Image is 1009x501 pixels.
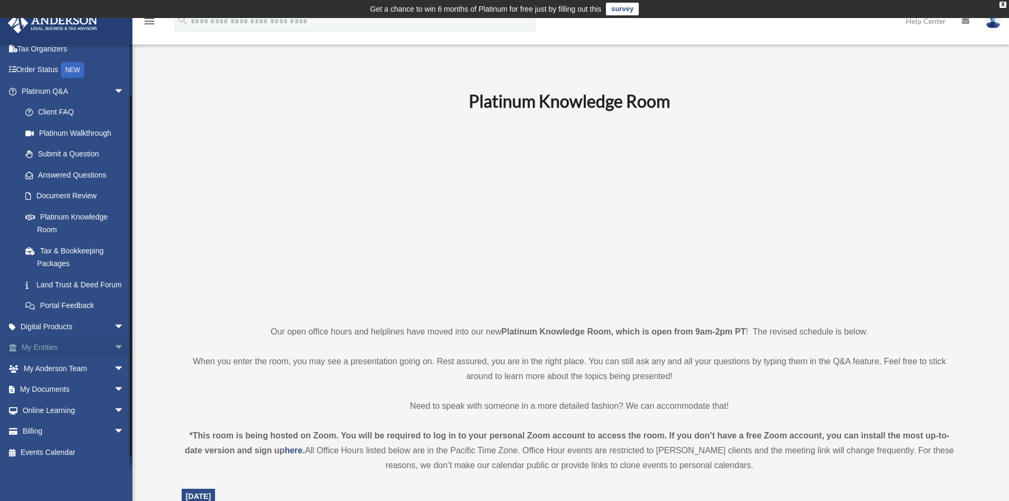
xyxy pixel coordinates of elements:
[15,164,140,186] a: Answered Questions
[7,421,140,442] a: Billingarrow_drop_down
[7,400,140,421] a: Online Learningarrow_drop_down
[114,81,135,102] span: arrow_drop_down
[15,274,140,295] a: Land Trust & Deed Forum
[7,442,140,463] a: Events Calendar
[7,358,140,379] a: My Anderson Teamarrow_drop_down
[15,186,140,207] a: Document Review
[182,354,958,384] p: When you enter the room, you may see a presentation going on. Rest assured, you are in the right ...
[114,358,135,380] span: arrow_drop_down
[114,379,135,401] span: arrow_drop_down
[7,38,140,59] a: Tax Organizers
[15,206,135,240] a: Platinum Knowledge Room
[186,492,211,500] span: [DATE]
[410,126,728,305] iframe: 231110_Toby_KnowledgeRoom
[7,337,140,358] a: My Entitiesarrow_drop_down
[7,81,140,102] a: Platinum Q&Aarrow_drop_down
[177,14,189,26] i: search
[143,15,156,28] i: menu
[370,3,602,15] div: Get a chance to win 6 months of Platinum for free just by filling out this
[143,19,156,28] a: menu
[15,295,140,317] a: Portal Feedback
[606,3,639,15] a: survey
[502,327,746,336] strong: Platinum Knowledge Room, which is open from 9am-2pm PT
[114,337,135,359] span: arrow_drop_down
[999,2,1006,8] div: close
[182,428,958,473] div: All Office Hours listed below are in the Pacific Time Zone. Office Hour events are restricted to ...
[985,13,1001,29] img: User Pic
[15,240,140,274] a: Tax & Bookkeeping Packages
[185,431,950,455] strong: *This room is being hosted on Zoom. You will be required to log in to your personal Zoom account ...
[114,400,135,421] span: arrow_drop_down
[7,379,140,400] a: My Documentsarrow_drop_down
[15,102,140,123] a: Client FAQ
[469,91,670,111] b: Platinum Knowledge Room
[114,421,135,443] span: arrow_drop_down
[302,446,305,455] strong: .
[182,324,958,339] p: Our open office hours and helplines have moved into our new ! The revised schedule is below.
[284,446,302,455] a: here
[182,399,958,414] p: Need to speak with someone in a more detailed fashion? We can accommodate that!
[7,316,140,337] a: Digital Productsarrow_drop_down
[15,122,140,144] a: Platinum Walkthrough
[5,13,101,33] img: Anderson Advisors Platinum Portal
[114,316,135,338] span: arrow_drop_down
[61,62,84,78] div: NEW
[7,59,140,81] a: Order StatusNEW
[15,144,140,165] a: Submit a Question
